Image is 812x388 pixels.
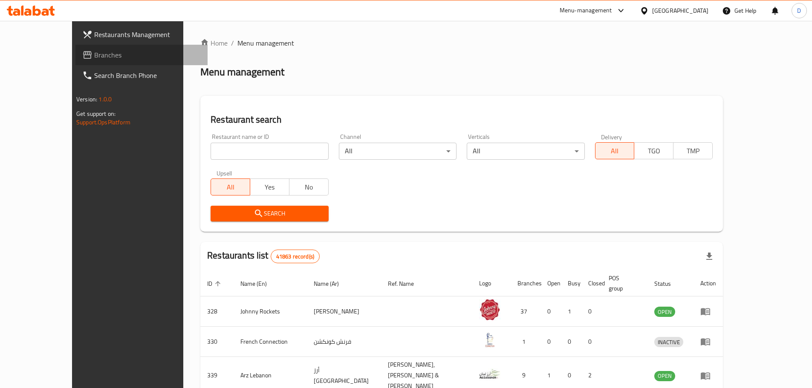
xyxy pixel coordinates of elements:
span: TMP [677,145,709,157]
button: TMP [673,142,713,159]
div: Menu [700,371,716,381]
span: Search Branch Phone [94,70,201,80]
input: Search for restaurant name or ID.. [211,143,328,160]
th: Branches [511,270,540,296]
span: Yes [254,181,286,193]
th: Closed [581,270,602,296]
h2: Menu management [200,65,284,79]
td: 328 [200,296,234,327]
div: All [467,143,584,160]
img: Johnny Rockets [479,299,500,320]
span: 1.0.0 [98,94,112,105]
nav: breadcrumb [200,38,723,48]
span: ID [207,279,223,289]
a: Search Branch Phone [75,65,208,86]
td: فرنش كونكشن [307,327,381,357]
span: INACTIVE [654,337,683,347]
td: 1 [511,327,540,357]
span: No [293,181,325,193]
div: Menu [700,306,716,316]
li: / [231,38,234,48]
div: Export file [699,246,720,267]
h2: Restaurant search [211,113,713,126]
td: 0 [581,296,602,327]
span: Menu management [237,38,294,48]
button: TGO [634,142,673,159]
div: Total records count [271,250,320,263]
td: 0 [561,327,581,357]
label: Upsell [217,170,232,176]
a: Branches [75,45,208,65]
td: 37 [511,296,540,327]
span: OPEN [654,307,675,317]
span: Name (Ar) [314,279,350,289]
div: [GEOGRAPHIC_DATA] [652,6,708,15]
td: 0 [540,327,561,357]
span: All [214,181,247,193]
span: Ref. Name [388,279,425,289]
td: 330 [200,327,234,357]
img: Arz Lebanon [479,363,500,385]
div: All [339,143,457,160]
div: Menu-management [560,6,612,16]
a: Support.OpsPlatform [76,117,130,128]
a: Restaurants Management [75,24,208,45]
span: Get support on: [76,108,116,119]
span: Restaurants Management [94,29,201,40]
span: TGO [638,145,670,157]
div: Menu [700,336,716,347]
h2: Restaurants list [207,249,320,263]
td: French Connection [234,327,307,357]
a: Home [200,38,228,48]
td: Johnny Rockets [234,296,307,327]
span: Search [217,208,321,219]
td: [PERSON_NAME] [307,296,381,327]
span: OPEN [654,371,675,381]
span: Status [654,279,682,289]
button: Yes [250,178,289,195]
td: 0 [540,296,561,327]
td: 0 [581,327,602,357]
span: Version: [76,94,97,105]
button: Search [211,206,328,221]
button: All [595,142,635,159]
span: All [599,145,631,157]
th: Open [540,270,561,296]
span: D [797,6,801,15]
th: Busy [561,270,581,296]
button: All [211,178,250,195]
td: 1 [561,296,581,327]
img: French Connection [479,329,500,351]
span: 41863 record(s) [271,253,319,261]
th: Action [694,270,723,296]
button: No [289,178,329,195]
th: Logo [472,270,511,296]
span: Branches [94,50,201,60]
label: Delivery [601,134,622,140]
span: Name (En) [240,279,278,289]
span: POS group [609,273,637,293]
